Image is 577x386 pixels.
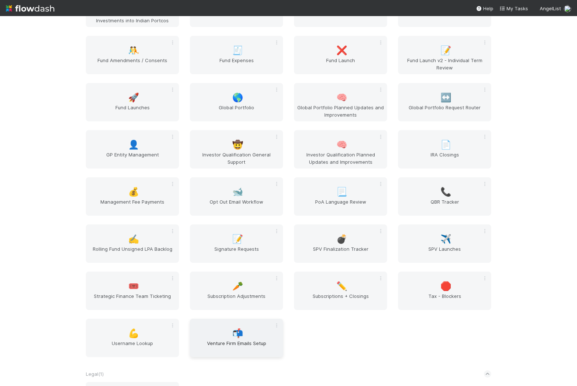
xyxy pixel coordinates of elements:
span: Global Portfolio Planned Updates and Improvements [297,104,384,118]
span: 📃 [336,187,347,197]
span: 🎟️ [128,281,139,291]
a: 💪Username Lookup [86,319,179,357]
span: 📝 [232,234,243,244]
a: 🚀Fund Launches [86,83,179,121]
div: Help [476,5,493,12]
span: 🛑 [440,281,451,291]
a: My Tasks [499,5,528,12]
span: 🧠 [336,140,347,150]
span: Fund Launch [297,57,384,71]
a: ✏️Subscriptions + Closings [294,272,387,310]
span: SPV Launches [401,245,488,260]
span: Dormant Entity Outreach [297,10,384,24]
span: Fund Launches [89,104,176,118]
a: ✍️Rolling Fund Unsigned LPA Backlog [86,224,179,263]
span: ✈️ [440,234,451,244]
span: 🌎 [232,93,243,102]
span: Signature Requests [193,245,280,260]
span: 👤 [128,140,139,150]
span: Investor Qualification General Support [193,151,280,166]
a: 🥕Subscription Adjustments [190,272,283,310]
span: IRA Closings [401,151,488,166]
span: ✏️ [336,281,347,291]
span: 📄 [440,140,451,150]
a: 🌎Global Portfolio [190,83,283,121]
span: ❌ [336,46,347,55]
a: 🧠Investor Qualification Planned Updates and Improvements [294,130,387,169]
span: SPV Finalization Tracker [297,245,384,260]
span: GP Entity Management [89,151,176,166]
a: 📬Venture Firm Emails Setup [190,319,283,357]
a: ↔️Global Portfolio Request Router [398,83,491,121]
a: 🧾Fund Expenses [190,36,283,74]
span: Subscription Adjustments [193,292,280,307]
span: Management Fee Payments [89,198,176,213]
a: 🤼Fund Amendments / Consents [86,36,179,74]
span: 💪 [128,329,139,338]
span: 💣 [336,234,347,244]
a: 📄IRA Closings [398,130,491,169]
span: Dormant Entity Dissolution [193,10,280,24]
span: PoA Language Review [297,198,384,213]
a: 🤠Investor Qualification General Support [190,130,283,169]
span: ↔️ [440,93,451,102]
span: FAST Request Reporting Obligation [401,10,488,24]
a: 🐋Opt Out Email Workflow [190,177,283,216]
a: ❌Fund Launch [294,36,387,74]
span: 🤠 [232,140,243,150]
span: 🧾 [232,46,243,55]
span: Fund Expenses [193,57,280,71]
span: Tax - Blockers [401,292,488,307]
span: 🚀 [128,93,139,102]
a: 🧠Global Portfolio Planned Updates and Improvements [294,83,387,121]
span: AngelList [540,5,561,11]
span: Global Portfolio [193,104,280,118]
span: Demat Review: Post-[DATE] Investments into Indian Portcos [89,10,176,24]
span: My Tasks [499,5,528,11]
span: Username Lookup [89,340,176,354]
a: 📞QBR Tracker [398,177,491,216]
span: 📝 [440,46,451,55]
span: Fund Launch v2 - Individual Term Review [401,57,488,71]
span: 🧠 [336,93,347,102]
a: 🛑Tax - Blockers [398,272,491,310]
img: logo-inverted-e16ddd16eac7371096b0.svg [6,2,54,15]
a: ✈️SPV Launches [398,224,491,263]
a: 📝Fund Launch v2 - Individual Term Review [398,36,491,74]
span: 🥕 [232,281,243,291]
span: Legal ( 1 ) [86,371,104,377]
span: 🤼 [128,46,139,55]
a: 👤GP Entity Management [86,130,179,169]
span: QBR Tracker [401,198,488,213]
img: avatar_eed832e9-978b-43e4-b51e-96e46fa5184b.png [564,5,571,12]
span: Opt Out Email Workflow [193,198,280,213]
a: 📃PoA Language Review [294,177,387,216]
span: Investor Qualification Planned Updates and Improvements [297,151,384,166]
span: Rolling Fund Unsigned LPA Backlog [89,245,176,260]
span: 📞 [440,187,451,197]
span: 💰 [128,187,139,197]
span: ✍️ [128,234,139,244]
a: 📝Signature Requests [190,224,283,263]
span: Global Portfolio Request Router [401,104,488,118]
span: 🐋 [232,187,243,197]
a: 🎟️Strategic Finance Team Ticketing [86,272,179,310]
a: 💣SPV Finalization Tracker [294,224,387,263]
span: 📬 [232,329,243,338]
span: Strategic Finance Team Ticketing [89,292,176,307]
span: Subscriptions + Closings [297,292,384,307]
a: 💰Management Fee Payments [86,177,179,216]
span: Fund Amendments / Consents [89,57,176,71]
span: Venture Firm Emails Setup [193,340,280,354]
